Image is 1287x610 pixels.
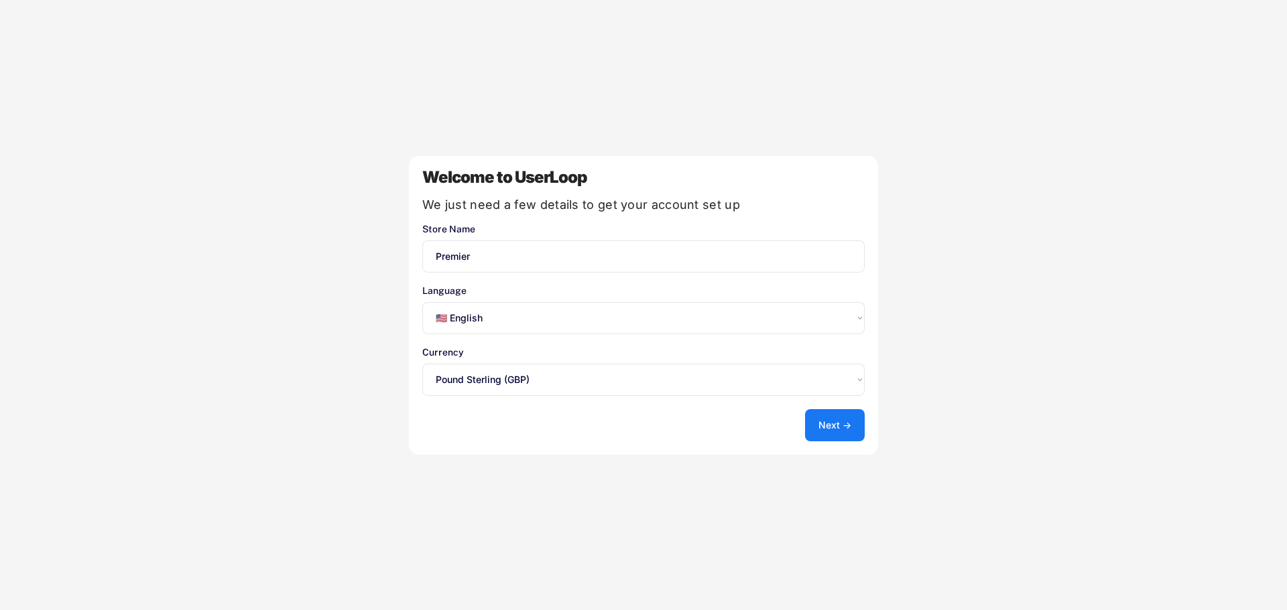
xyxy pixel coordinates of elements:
[422,199,865,211] div: We just need a few details to get your account set up
[422,169,865,185] div: Welcome to UserLoop
[422,286,865,295] div: Language
[805,409,865,441] button: Next →
[422,240,865,273] input: You store's name
[422,224,865,234] div: Store Name
[422,348,865,357] div: Currency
